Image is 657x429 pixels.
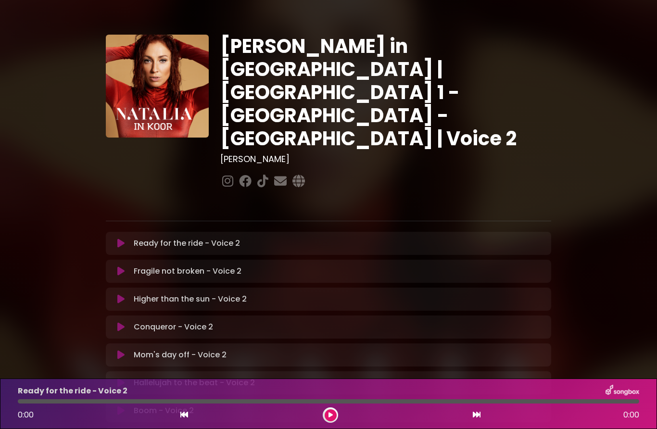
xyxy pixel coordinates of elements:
span: 0:00 [18,409,34,420]
p: Higher than the sun - Voice 2 [134,293,247,305]
h1: [PERSON_NAME] in [GEOGRAPHIC_DATA] | [GEOGRAPHIC_DATA] 1 - [GEOGRAPHIC_DATA] - [GEOGRAPHIC_DATA] ... [220,35,552,150]
span: 0:00 [623,409,639,421]
p: Conqueror - Voice 2 [134,321,213,333]
p: Ready for the ride - Voice 2 [134,238,240,249]
p: Fragile not broken - Voice 2 [134,265,241,277]
p: Hallelujah to the beat - Voice 2 [134,377,255,389]
img: songbox-logo-white.png [606,385,639,397]
p: Mom's day off - Voice 2 [134,349,227,361]
img: YTVS25JmS9CLUqXqkEhs [106,35,209,138]
p: Ready for the ride - Voice 2 [18,385,127,397]
h3: [PERSON_NAME] [220,154,552,164]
